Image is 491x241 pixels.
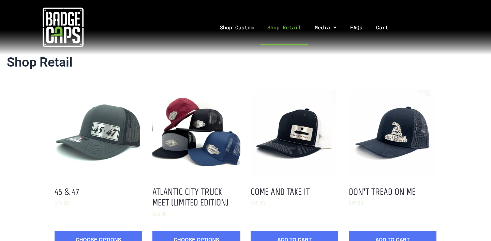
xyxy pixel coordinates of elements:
span: $45.00 [349,199,363,207]
span: $45.00 [55,199,69,207]
a: Media [308,10,343,45]
a: Cart [369,10,404,45]
a: Atlantic City Truck Meet (Limited Edition) [152,186,228,208]
h1: Shop Retail [7,55,484,70]
nav: Menu [126,10,491,45]
img: badgecaps white logo with green acccent [43,7,84,48]
span: $45.00 [251,199,265,207]
button: Atlantic City Truck Meet Hat Options [152,90,240,178]
a: Shop Retail [261,10,308,45]
span: $45.00 [152,210,167,217]
a: Come and Take It [251,186,310,197]
a: 45 & 47 [55,186,79,197]
a: Shop Custom [213,10,261,45]
a: Don’t Tread on Me [349,186,416,197]
a: FAQs [343,10,369,45]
